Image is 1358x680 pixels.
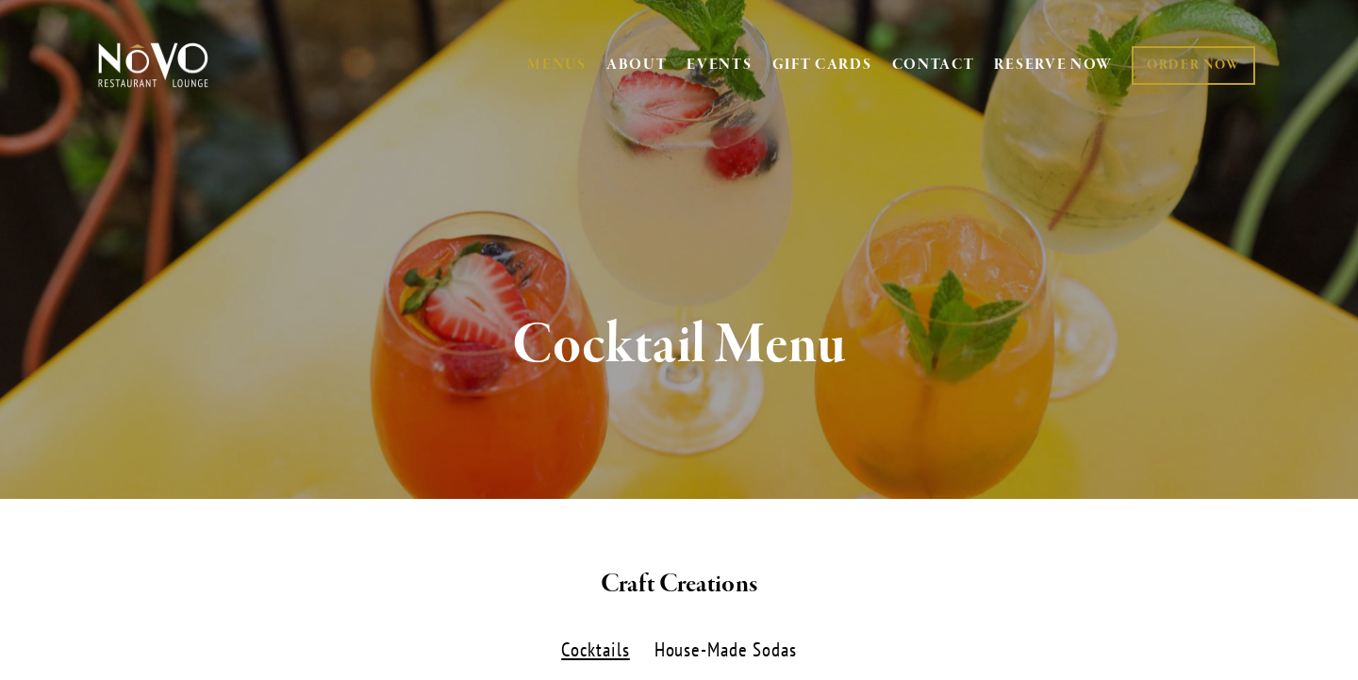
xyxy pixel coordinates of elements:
label: House-Made Sodas [644,637,806,664]
a: MENUS [527,56,587,75]
a: GIFT CARDS [772,47,872,83]
a: RESERVE NOW [994,47,1113,83]
h1: Cocktail Menu [129,315,1229,376]
label: Cocktails [552,637,639,664]
a: CONTACT [892,47,975,83]
a: ABOUT [606,56,668,75]
h2: Craft Creations [129,565,1229,605]
a: EVENTS [687,56,752,75]
a: ORDER NOW [1132,46,1255,85]
img: Novo Restaurant &amp; Lounge [94,41,212,89]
